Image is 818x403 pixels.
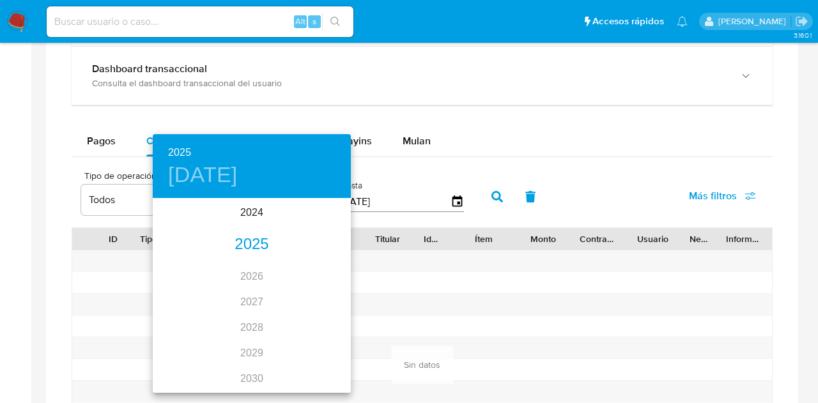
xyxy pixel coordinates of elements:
[168,162,238,188] button: [DATE]
[153,232,351,257] div: 2025
[153,200,351,225] div: 2024
[168,144,191,162] button: 2025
